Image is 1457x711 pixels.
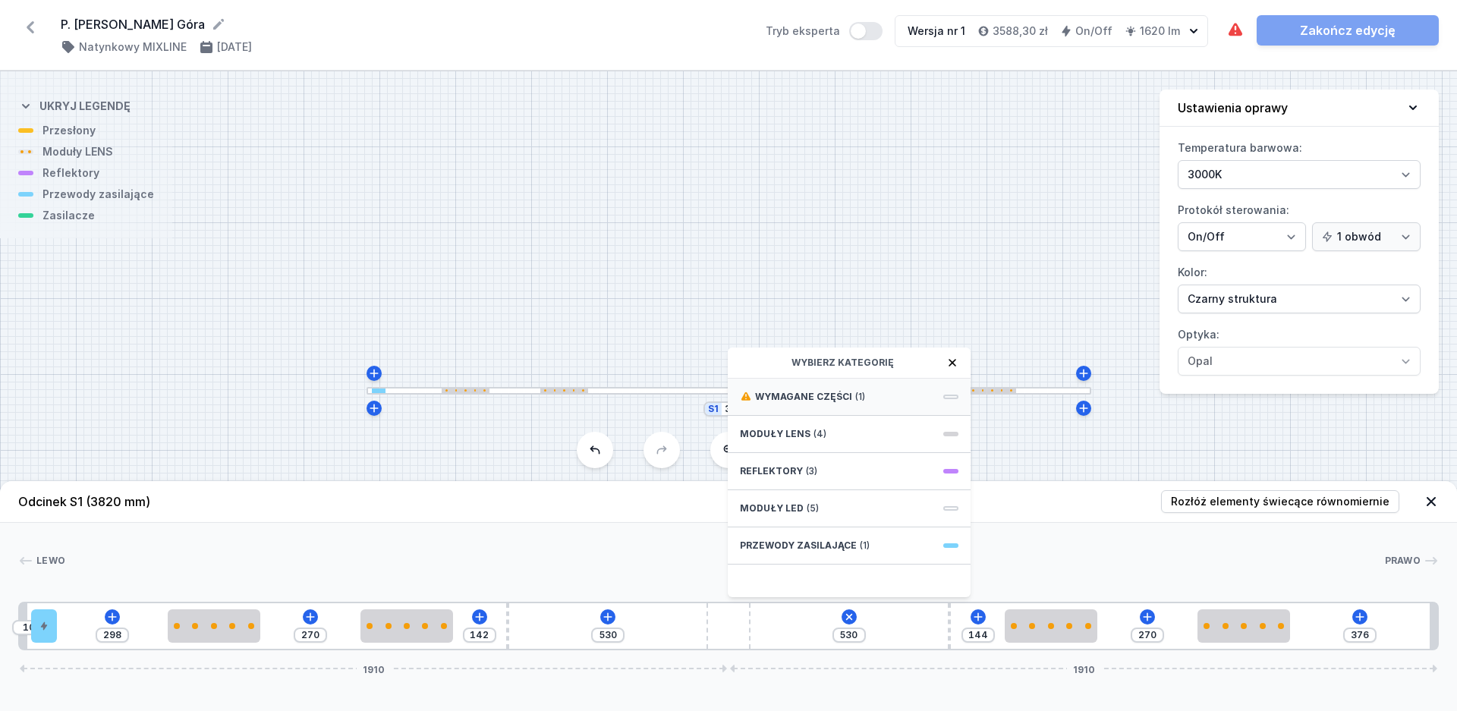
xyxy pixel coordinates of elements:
[1178,322,1421,376] label: Optyka:
[1178,160,1421,189] select: Temperatura barwowa:
[100,629,124,641] input: Wymiar [mm]
[740,428,810,440] span: Moduły LENS
[298,629,323,641] input: Wymiar [mm]
[1197,609,1290,643] div: 5 LENS module 250mm 54°
[18,492,150,511] h4: Odcinek S1
[61,15,747,33] form: P. [PERSON_NAME] Góra
[360,609,453,643] div: 5 LENS module 250mm 54°
[895,15,1208,47] button: Wersja nr 13588,30 złOn/Off1620 lm
[791,357,894,369] span: Wybierz kategorię
[1161,490,1399,513] button: Rozłóż elementy świecące równomiernie
[813,428,826,440] span: (4)
[1135,629,1160,641] input: Wymiar [mm]
[600,609,615,624] button: Dodaj element
[39,99,131,114] h4: Ukryj legendę
[1385,555,1421,567] span: Prawo
[855,391,865,403] span: (1)
[1075,24,1112,39] h4: On/Off
[86,494,150,509] span: (3820 mm)
[1352,609,1367,624] button: Dodaj element
[1178,347,1421,376] select: Optyka:
[105,609,120,624] button: Dodaj element
[837,629,861,641] input: Wymiar [mm]
[849,22,883,40] button: Tryb eksperta
[1178,99,1288,117] h4: Ustawienia oprawy
[725,403,749,415] input: Wymiar [mm]
[211,17,226,32] button: Edytuj nazwę projektu
[993,24,1048,39] h4: 3588,30 zł
[17,621,41,634] input: Wymiar [mm]
[357,664,391,673] span: 1910
[806,465,817,477] span: (3)
[1178,198,1421,251] label: Protokół sterowania:
[740,540,857,552] span: Przewody zasilające
[740,502,804,514] span: Moduły LED
[839,606,860,628] button: Dodaj element
[1160,90,1439,127] button: Ustawienia oprawy
[18,87,131,123] button: Ukryj legendę
[1171,494,1389,509] span: Rozłóż elementy świecące równomiernie
[946,357,958,369] button: Zamknij okno
[740,465,803,477] span: Reflektory
[467,629,492,641] input: Wymiar [mm]
[217,39,252,55] h4: [DATE]
[31,609,57,643] div: Hole for power supply cable
[807,502,819,514] span: (5)
[303,609,318,624] button: Dodaj element
[755,391,852,403] span: Wymagane części
[1067,664,1101,673] span: 1910
[1140,609,1155,624] button: Dodaj element
[168,609,260,643] div: 5 LENS module 250mm 54°
[1178,222,1306,251] select: Protokół sterowania:
[472,609,487,624] button: Dodaj element
[1005,609,1097,643] div: 5 LENS module 250mm 54°
[1348,629,1372,641] input: Wymiar [mm]
[1178,285,1421,313] select: Kolor:
[1178,136,1421,189] label: Temperatura barwowa:
[766,22,883,40] label: Tryb eksperta
[1140,24,1180,39] h4: 1620 lm
[966,629,990,641] input: Wymiar [mm]
[36,555,65,567] span: Lewo
[1178,260,1421,313] label: Kolor:
[79,39,187,55] h4: Natynkowy MIXLINE
[971,609,986,624] button: Dodaj element
[908,24,965,39] div: Wersja nr 1
[1312,222,1421,251] select: Protokół sterowania:
[596,629,620,641] input: Wymiar [mm]
[860,540,870,552] span: (1)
